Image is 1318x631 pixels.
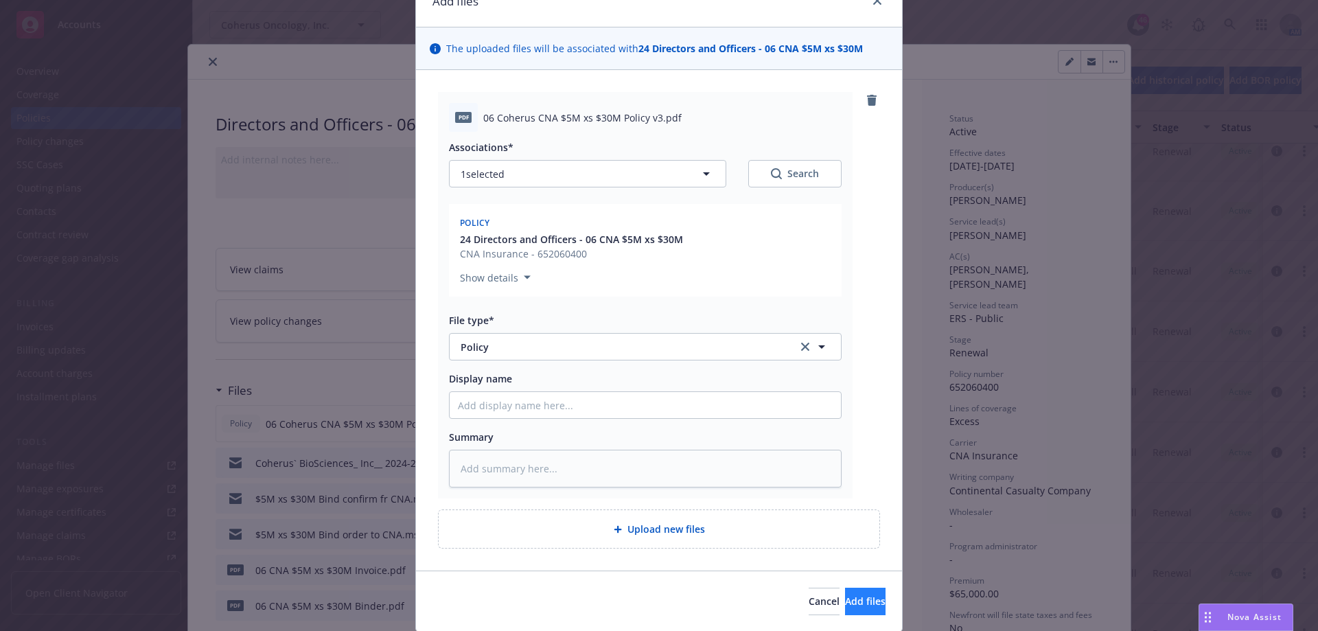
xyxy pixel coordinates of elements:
[1199,604,1293,631] button: Nova Assist
[1199,604,1216,630] div: Drag to move
[809,595,840,608] span: Cancel
[438,509,880,549] div: Upload new files
[845,595,886,608] span: Add files
[449,431,494,444] span: Summary
[627,522,705,536] span: Upload new files
[845,588,886,615] button: Add files
[450,392,841,418] input: Add display name here...
[809,588,840,615] button: Cancel
[1227,611,1282,623] span: Nova Assist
